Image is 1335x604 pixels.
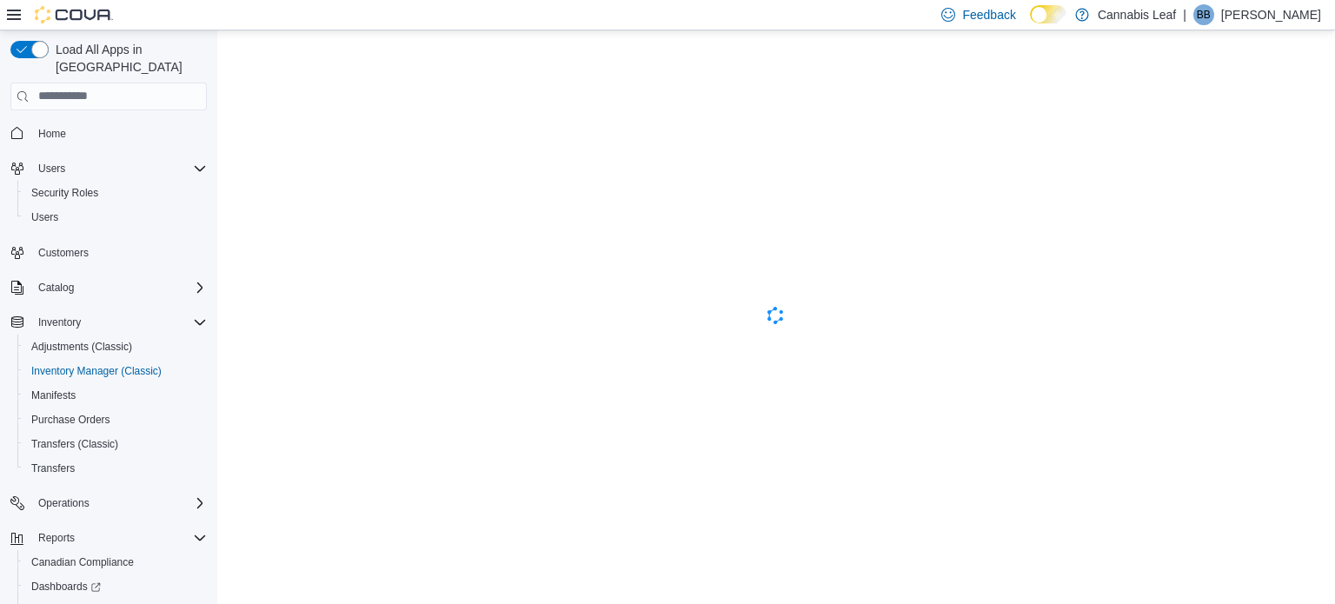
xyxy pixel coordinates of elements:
button: Manifests [17,383,214,408]
span: Manifests [24,385,207,406]
span: Customers [31,242,207,263]
span: Transfers (Classic) [31,437,118,451]
span: Users [24,207,207,228]
span: Transfers [24,458,207,479]
button: Inventory Manager (Classic) [17,359,214,383]
button: Transfers (Classic) [17,432,214,456]
button: Inventory [31,312,88,333]
span: Home [31,123,207,144]
span: Adjustments (Classic) [31,340,132,354]
a: Customers [31,242,96,263]
div: Bobby Bassi [1193,4,1214,25]
span: Security Roles [24,183,207,203]
span: Users [38,162,65,176]
span: Inventory Manager (Classic) [31,364,162,378]
button: Catalog [3,275,214,300]
span: Adjustments (Classic) [24,336,207,357]
span: Users [31,210,58,224]
a: Inventory Manager (Classic) [24,361,169,382]
button: Users [31,158,72,179]
span: BB [1197,4,1211,25]
span: Manifests [31,388,76,402]
span: Reports [31,528,207,548]
a: Users [24,207,65,228]
span: Load All Apps in [GEOGRAPHIC_DATA] [49,41,207,76]
span: Purchase Orders [31,413,110,427]
span: Canadian Compliance [24,552,207,573]
p: | [1183,4,1186,25]
span: Security Roles [31,186,98,200]
button: Users [3,156,214,181]
span: Inventory [38,315,81,329]
input: Dark Mode [1030,5,1066,23]
button: Operations [31,493,96,514]
span: Users [31,158,207,179]
a: Dashboards [24,576,108,597]
a: Purchase Orders [24,409,117,430]
button: Security Roles [17,181,214,205]
span: Operations [38,496,90,510]
span: Dashboards [24,576,207,597]
span: Purchase Orders [24,409,207,430]
button: Home [3,121,214,146]
span: Transfers (Classic) [24,434,207,455]
button: Transfers [17,456,214,481]
a: Transfers [24,458,82,479]
span: Catalog [38,281,74,295]
button: Operations [3,491,214,515]
a: Canadian Compliance [24,552,141,573]
span: Transfers [31,461,75,475]
p: [PERSON_NAME] [1221,4,1321,25]
span: Dark Mode [1030,23,1031,24]
span: Feedback [962,6,1015,23]
button: Catalog [31,277,81,298]
span: Inventory Manager (Classic) [24,361,207,382]
a: Home [31,123,73,144]
span: Dashboards [31,580,101,594]
span: Operations [31,493,207,514]
span: Home [38,127,66,141]
span: Customers [38,246,89,260]
span: Catalog [31,277,207,298]
button: Canadian Compliance [17,550,214,574]
a: Dashboards [17,574,214,599]
a: Adjustments (Classic) [24,336,139,357]
span: Canadian Compliance [31,555,134,569]
a: Transfers (Classic) [24,434,125,455]
a: Manifests [24,385,83,406]
button: Users [17,205,214,229]
button: Reports [3,526,214,550]
a: Security Roles [24,183,105,203]
span: Reports [38,531,75,545]
button: Adjustments (Classic) [17,335,214,359]
img: Cova [35,6,113,23]
button: Reports [31,528,82,548]
button: Inventory [3,310,214,335]
span: Inventory [31,312,207,333]
button: Customers [3,240,214,265]
p: Cannabis Leaf [1098,4,1176,25]
button: Purchase Orders [17,408,214,432]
